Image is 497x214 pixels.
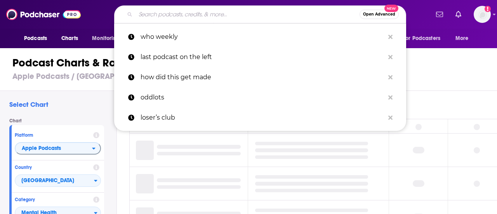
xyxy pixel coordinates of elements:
span: Open Advanced [363,12,395,16]
p: how did this get made [141,67,384,87]
span: Podcasts [24,33,47,44]
button: open menu [87,31,130,46]
a: oddlots [114,87,406,108]
span: Logged in as dbartlett [474,6,491,23]
h4: Platform [15,132,90,138]
a: who weekly [114,27,406,47]
a: Show notifications dropdown [452,8,464,21]
h3: Apple Podcasts / [GEOGRAPHIC_DATA] / Mental Health [12,71,491,81]
button: Open AdvancedNew [360,10,399,19]
img: User Profile [474,6,491,23]
span: Charts [61,33,78,44]
button: Countries [15,174,101,187]
h4: Country [15,165,90,170]
h1: Podcast Charts & Rankings [12,56,491,70]
a: Charts [56,31,83,46]
a: Show notifications dropdown [433,8,446,21]
span: Monitoring [92,33,120,44]
div: Search podcasts, credits, & more... [114,5,406,23]
h2: Select Chart [9,100,110,109]
a: how did this get made [114,67,406,87]
a: last podcast on the left [114,47,406,67]
h4: Chart [9,118,110,124]
span: For Podcasters [403,33,440,44]
span: Apple Podcasts [22,146,61,151]
input: Search podcasts, credits, & more... [136,8,360,21]
svg: Add a profile image [485,6,491,12]
button: Show profile menu [474,6,491,23]
p: who weekly [141,27,384,47]
h4: Category [15,197,90,202]
button: open menu [450,31,478,46]
p: loser’s club [141,108,384,128]
a: loser’s club [114,108,406,128]
h2: Platforms [15,142,101,155]
button: open menu [398,31,452,46]
img: Podchaser - Follow, Share and Rate Podcasts [6,7,81,22]
button: open menu [19,31,57,46]
button: open menu [15,142,101,155]
span: New [384,5,398,12]
p: oddlots [141,87,384,108]
span: [GEOGRAPHIC_DATA] [15,174,94,188]
p: last podcast on the left [141,47,384,67]
span: More [455,33,469,44]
